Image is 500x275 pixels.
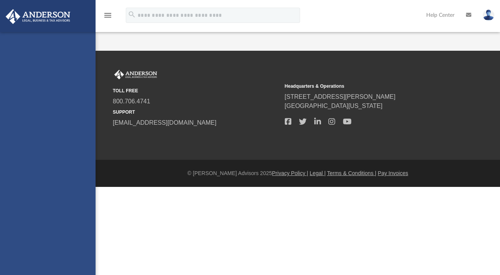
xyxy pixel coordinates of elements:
a: menu [103,14,112,20]
a: Legal | [310,170,326,176]
img: User Pic [483,10,494,21]
a: Privacy Policy | [272,170,308,176]
a: Pay Invoices [378,170,408,176]
img: Anderson Advisors Platinum Portal [113,70,159,80]
small: Headquarters & Operations [285,83,451,90]
i: search [128,10,136,19]
a: [GEOGRAPHIC_DATA][US_STATE] [285,103,383,109]
small: SUPPORT [113,109,279,116]
small: TOLL FREE [113,87,279,94]
div: © [PERSON_NAME] Advisors 2025 [96,169,500,177]
a: Terms & Conditions | [327,170,377,176]
a: [EMAIL_ADDRESS][DOMAIN_NAME] [113,119,216,126]
i: menu [103,11,112,20]
a: 800.706.4741 [113,98,150,105]
img: Anderson Advisors Platinum Portal [3,9,73,24]
a: [STREET_ADDRESS][PERSON_NAME] [285,93,396,100]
